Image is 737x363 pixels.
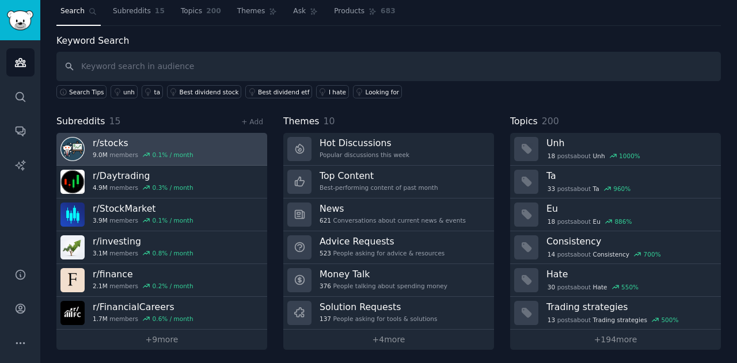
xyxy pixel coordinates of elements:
[167,85,241,98] a: Best dividend stock
[546,235,713,247] h3: Consistency
[283,114,320,129] span: Themes
[320,216,331,224] span: 621
[619,152,640,160] div: 1000 %
[93,184,193,192] div: members
[593,185,599,193] span: Ta
[69,88,104,96] span: Search Tips
[381,6,396,17] span: 683
[283,264,494,297] a: Money Talk376People talking about spending money
[93,235,193,247] h3: r/ investing
[93,249,193,257] div: members
[93,151,193,159] div: members
[7,10,33,30] img: GummySearch logo
[661,316,678,324] div: 500 %
[123,88,135,96] div: unh
[142,85,163,98] a: ta
[548,217,555,226] span: 18
[283,231,494,264] a: Advice Requests523People asking for advice & resources
[93,170,193,182] h3: r/ Daytrading
[548,185,555,193] span: 33
[60,301,85,325] img: FinancialCareers
[510,231,721,264] a: Consistency14postsaboutConsistency700%
[320,301,437,313] h3: Solution Requests
[56,198,267,231] a: r/StockMarket3.9Mmembers0.1% / month
[60,202,85,227] img: StockMarket
[546,282,640,292] div: post s about
[93,216,108,224] span: 3.9M
[109,2,169,26] a: Subreddits15
[258,88,309,96] div: Best dividend etf
[154,88,161,96] div: ta
[153,282,193,290] div: 0.2 % / month
[546,202,713,215] h3: Eu
[56,85,107,98] button: Search Tips
[548,152,555,160] span: 18
[593,250,630,258] span: Consistency
[334,6,364,17] span: Products
[320,268,447,280] h3: Money Talk
[93,282,108,290] span: 2.1M
[320,282,331,290] span: 376
[366,88,400,96] div: Looking for
[320,216,466,224] div: Conversations about current news & events
[233,2,282,26] a: Themes
[241,118,263,126] a: + Add
[546,184,632,194] div: post s about
[320,249,445,257] div: People asking for advice & resources
[93,151,108,159] span: 9.0M
[155,6,165,17] span: 15
[60,268,85,292] img: finance
[593,316,647,324] span: Trading strategies
[320,249,331,257] span: 523
[60,235,85,259] img: investing
[546,137,713,149] h3: Unh
[93,301,193,313] h3: r/ FinancialCareers
[320,282,447,290] div: People talking about spending money
[614,217,632,226] div: 886 %
[621,283,639,291] div: 550 %
[206,6,221,17] span: 200
[593,217,601,226] span: Eu
[320,170,438,182] h3: Top Content
[613,185,630,193] div: 960 %
[56,35,129,46] label: Keyword Search
[546,301,713,313] h3: Trading strategies
[56,330,267,350] a: +9more
[510,264,721,297] a: Hate30postsaboutHate550%
[177,2,225,26] a: Topics200
[93,315,108,323] span: 1.7M
[60,137,85,161] img: stocks
[283,133,494,166] a: Hot DiscussionsPopular discussions this week
[60,6,85,17] span: Search
[644,250,661,258] div: 700 %
[93,268,193,280] h3: r/ finance
[542,116,559,127] span: 200
[56,2,101,26] a: Search
[283,297,494,330] a: Solution Requests137People asking for tools & solutions
[546,249,662,259] div: post s about
[510,133,721,166] a: Unh18postsaboutUnh1000%
[153,249,193,257] div: 0.8 % / month
[320,137,409,149] h3: Hot Discussions
[93,249,108,257] span: 3.1M
[56,133,267,166] a: r/stocks9.0Mmembers0.1% / month
[320,315,437,323] div: People asking for tools & solutions
[60,170,85,194] img: Daytrading
[56,166,267,198] a: r/Daytrading4.9Mmembers0.3% / month
[93,315,193,323] div: members
[293,6,306,17] span: Ask
[111,85,137,98] a: unh
[93,216,193,224] div: members
[320,202,466,215] h3: News
[548,283,555,291] span: 30
[153,315,193,323] div: 0.6 % / month
[56,264,267,297] a: r/finance2.1Mmembers0.2% / month
[289,2,322,26] a: Ask
[324,116,335,127] span: 10
[593,152,605,160] span: Unh
[283,166,494,198] a: Top ContentBest-performing content of past month
[546,315,679,325] div: post s about
[93,137,193,149] h3: r/ stocks
[510,166,721,198] a: Ta33postsaboutTa960%
[329,88,346,96] div: I hate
